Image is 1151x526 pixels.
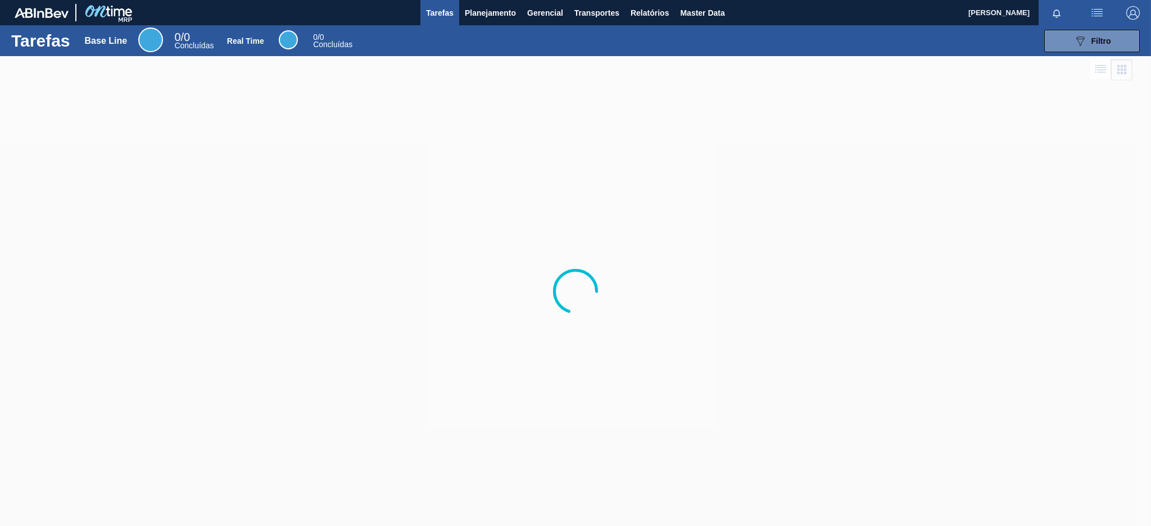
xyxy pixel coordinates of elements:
span: 0 [313,33,318,42]
span: Gerencial [527,6,563,20]
span: Filtro [1091,36,1111,45]
div: Real Time [313,34,352,48]
span: Planejamento [465,6,516,20]
img: Logout [1126,6,1140,20]
button: Filtro [1044,30,1140,52]
h1: Tarefas [11,34,70,47]
img: TNhmsLtSVTkK8tSr43FrP2fwEKptu5GPRR3wAAAABJRU5ErkJggg== [15,8,69,18]
span: / 0 [174,31,190,43]
span: Concluídas [313,40,352,49]
div: Real Time [279,30,298,49]
span: Tarefas [426,6,454,20]
img: userActions [1090,6,1104,20]
span: / 0 [313,33,324,42]
span: Concluídas [174,41,214,50]
div: Base Line [174,33,214,49]
span: Transportes [574,6,619,20]
span: Relatórios [631,6,669,20]
div: Base Line [138,28,163,52]
span: 0 [174,31,180,43]
span: Master Data [680,6,724,20]
div: Real Time [227,36,264,45]
button: Notificações [1039,5,1075,21]
div: Base Line [85,36,128,46]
